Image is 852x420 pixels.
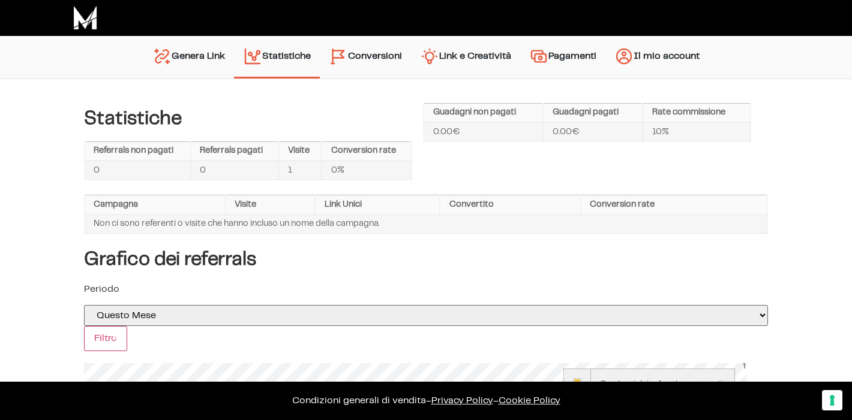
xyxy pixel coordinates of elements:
[643,104,751,123] th: Rate commissione
[320,42,411,72] a: Conversioni
[591,369,735,400] td: Guadagni dei referrals non pagati
[614,47,634,66] img: account.svg
[322,142,412,161] th: Conversion rate
[292,396,426,405] a: Condizioni generali di vendita
[84,305,768,326] select: selected='selected'
[643,122,751,141] td: 10%
[84,282,768,297] p: Periodo
[85,142,191,161] th: Referrals non pagati
[143,36,709,78] nav: Menu principale
[191,161,279,180] td: 0
[278,161,322,180] td: 1
[822,390,842,410] button: Le tue preferenze relative al consenso per le tecnologie di tracciamento
[543,104,643,123] th: Guadagni pagati
[12,394,840,408] p: – –
[329,47,348,66] img: conversion-2.svg
[84,108,412,129] h4: Statistiche
[315,195,440,214] th: Link Unici
[278,142,322,161] th: Visite
[431,396,493,405] a: Privacy Policy
[226,195,316,214] th: Visite
[424,122,543,141] td: 0.00€
[440,195,581,214] th: Convertito
[85,161,191,180] td: 0
[243,47,262,66] img: stats.svg
[543,122,643,141] td: 0.00€
[411,42,520,72] a: Link e Creatività
[424,104,543,123] th: Guadagni non pagati
[191,142,279,161] th: Referrals pagati
[152,47,172,66] img: generate-link.svg
[85,195,226,214] th: Campagna
[499,396,560,405] span: Cookie Policy
[529,47,548,66] img: payments.svg
[322,161,412,180] td: 0%
[742,360,747,372] div: 1
[84,326,127,351] input: Filtro
[420,47,439,66] img: creativity.svg
[520,42,605,72] a: Pagamenti
[581,195,767,214] th: Conversion rate
[84,249,768,270] h4: Grafico dei referrals
[10,373,46,409] iframe: Customerly Messenger Launcher
[605,42,709,72] a: Il mio account
[143,42,234,72] a: Genera Link
[234,42,320,71] a: Statistiche
[85,214,767,234] td: Non ci sono referenti o visite che hanno incluso un nome della campagna.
